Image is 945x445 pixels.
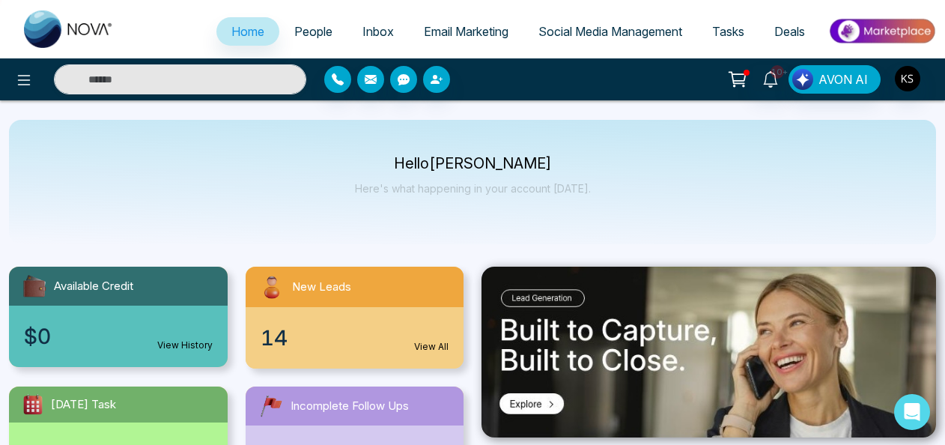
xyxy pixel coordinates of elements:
span: 14 [261,322,288,354]
span: AVON AI [818,70,868,88]
a: View All [414,340,449,354]
span: Available Credit [54,278,133,295]
span: Inbox [362,24,394,39]
span: Email Marketing [424,24,508,39]
span: New Leads [292,279,351,296]
img: Lead Flow [792,69,813,90]
img: User Avatar [895,66,920,91]
span: Tasks [712,24,744,39]
img: Nova CRM Logo [24,10,114,48]
div: Open Intercom Messenger [894,394,930,430]
a: Email Marketing [409,17,523,46]
span: [DATE] Task [51,396,116,414]
img: Market-place.gif [827,14,936,48]
span: Deals [774,24,805,39]
a: New Leads14View All [237,267,473,369]
p: Hello [PERSON_NAME] [355,157,591,170]
p: Here's what happening in your account [DATE]. [355,182,591,195]
span: People [294,24,332,39]
span: $0 [24,321,51,352]
a: Social Media Management [523,17,697,46]
a: Deals [759,17,820,46]
span: Social Media Management [538,24,682,39]
a: View History [157,339,213,352]
a: Inbox [347,17,409,46]
button: AVON AI [788,65,881,94]
img: availableCredit.svg [21,273,48,300]
span: Home [231,24,264,39]
img: newLeads.svg [258,273,286,301]
img: todayTask.svg [21,393,45,417]
span: 10+ [771,65,784,79]
a: 10+ [753,65,788,91]
a: People [279,17,347,46]
a: Home [216,17,279,46]
span: Incomplete Follow Ups [291,398,409,415]
a: Tasks [697,17,759,46]
img: followUps.svg [258,393,285,420]
img: . [481,267,936,438]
